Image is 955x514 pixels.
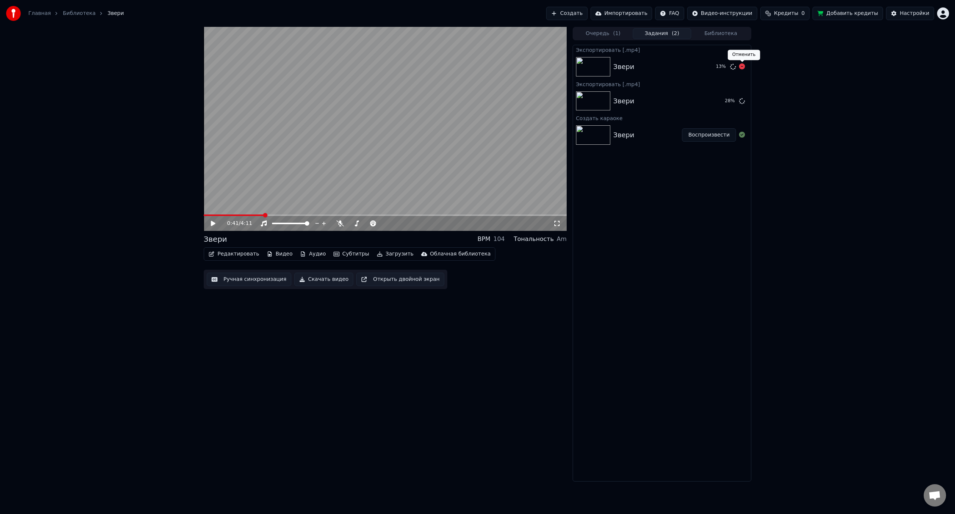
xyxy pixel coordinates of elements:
button: Аудио [297,249,329,259]
span: 4:11 [241,220,252,227]
button: Импортировать [591,7,652,20]
button: Ручная синхронизация [207,273,291,286]
button: Видео-инструкции [687,7,757,20]
div: Экспортировать [.mp4] [573,79,751,88]
button: Загрузить [374,249,417,259]
span: ( 1 ) [613,30,620,37]
span: Кредиты [774,10,798,17]
div: / [227,220,245,227]
span: Звери [107,10,124,17]
div: Создать караоке [573,113,751,122]
button: Библиотека [691,28,750,39]
div: Звери [613,96,634,106]
a: Библиотека [63,10,95,17]
button: Задания [633,28,692,39]
span: 0 [801,10,805,17]
button: Очередь [574,28,633,39]
div: 104 [493,235,505,244]
div: Отменить [728,50,760,60]
a: Главная [28,10,51,17]
div: Звери [204,234,227,244]
button: FAQ [655,7,684,20]
button: Субтитры [331,249,372,259]
div: 13 % [716,64,727,70]
img: youka [6,6,21,21]
span: ( 2 ) [672,30,679,37]
div: Облачная библиотека [430,250,491,258]
button: Открыть двойной экран [356,273,444,286]
div: 28 % [725,98,736,104]
div: Экспортировать [.mp4] [573,45,751,54]
button: Редактировать [206,249,262,259]
button: Скачать видео [294,273,354,286]
button: Кредиты0 [760,7,810,20]
div: Тональность [514,235,554,244]
div: Am [557,235,567,244]
button: Добавить кредиты [812,7,883,20]
div: Настройки [900,10,929,17]
div: BPM [477,235,490,244]
a: Открытый чат [924,484,946,507]
nav: breadcrumb [28,10,124,17]
button: Настройки [886,7,934,20]
button: Создать [546,7,587,20]
button: Видео [264,249,296,259]
div: Звери [613,62,634,72]
span: 0:41 [227,220,239,227]
div: Звери [613,130,634,140]
button: Воспроизвести [682,128,736,142]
